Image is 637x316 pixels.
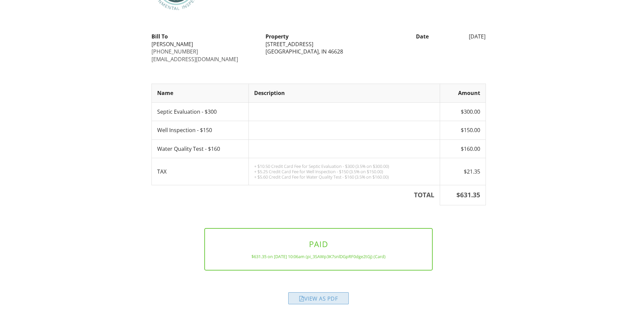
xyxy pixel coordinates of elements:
div: [GEOGRAPHIC_DATA], IN 46628 [266,48,371,55]
td: $21.35 [440,158,486,185]
th: TOTAL [151,185,440,205]
div: + $5.60 Credit Card Fee for Water Quality Test - $160 (3.5% on $160.00) [254,174,434,180]
th: $631.35 [440,185,486,205]
strong: Property [266,33,289,40]
div: + $10.50 Credit Card Fee for Septic Evaluation - $300 (3.5% on $300.00) [254,164,434,169]
div: [STREET_ADDRESS] [266,40,371,48]
div: [DATE] [433,33,490,40]
td: $150.00 [440,121,486,139]
strong: Bill To [151,33,168,40]
a: [EMAIL_ADDRESS][DOMAIN_NAME] [151,56,238,63]
th: Name [151,84,248,102]
span: Septic Evaluation - $300 [157,108,217,115]
h3: PAID [216,239,421,248]
div: View as PDF [288,292,349,304]
td: $300.00 [440,102,486,121]
td: $160.00 [440,139,486,158]
a: [PHONE_NUMBER] [151,48,198,55]
td: TAX [151,158,248,185]
div: $631.35 on [DATE] 10:06am (pi_3SAWp3K7snlDGpRF0dge2tGj) (Card) [216,254,421,259]
span: Water Quality Test - $160 [157,145,220,152]
a: View as PDF [288,297,349,304]
div: + $5.25 Credit Card Fee for Well Inspection - $150 (3.5% on $150.00) [254,169,434,174]
div: Date [376,33,433,40]
div: [PERSON_NAME] [151,40,257,48]
th: Amount [440,84,486,102]
th: Description [248,84,440,102]
span: Well Inspection - $150 [157,126,212,134]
